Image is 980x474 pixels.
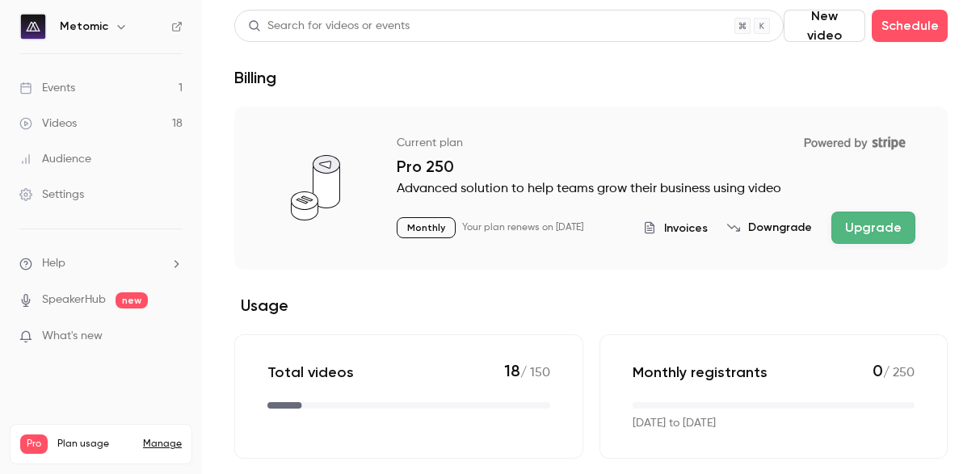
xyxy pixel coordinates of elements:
span: new [116,292,148,308]
span: 18 [504,361,520,380]
button: Downgrade [727,220,812,236]
h6: Metomic [60,19,108,35]
a: Manage [143,438,182,451]
div: Events [19,80,75,96]
p: Advanced solution to help teams grow their business using video [397,179,915,199]
p: Total videos [267,363,354,382]
p: / 250 [873,361,915,383]
li: help-dropdown-opener [19,255,183,272]
a: SpeakerHub [42,292,106,308]
button: Invoices [643,220,708,237]
div: Videos [19,115,77,132]
p: [DATE] to [DATE] [633,415,716,432]
p: Monthly [397,217,456,238]
button: New video [784,10,865,42]
div: Settings [19,187,84,203]
div: Search for videos or events [248,18,410,35]
section: billing [234,107,948,459]
button: Schedule [872,10,948,42]
span: Plan usage [57,438,133,451]
span: What's new [42,328,103,345]
p: Your plan renews on [DATE] [462,221,583,234]
iframe: Noticeable Trigger [163,329,183,344]
div: Audience [19,151,91,167]
img: Metomic [20,14,46,40]
p: Current plan [397,135,463,151]
p: Monthly registrants [633,363,768,382]
span: Pro [20,434,48,454]
button: Upgrade [831,212,915,244]
span: Help [42,255,65,272]
span: Invoices [664,220,708,237]
h2: Usage [234,296,948,315]
p: / 150 [504,361,550,383]
span: 0 [873,361,883,380]
p: Pro 250 [397,157,915,176]
h1: Billing [234,68,276,87]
